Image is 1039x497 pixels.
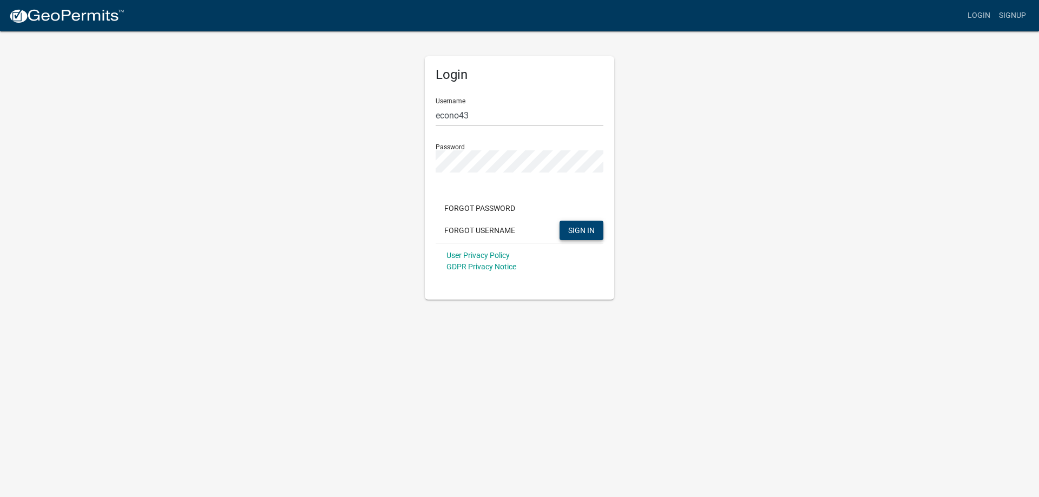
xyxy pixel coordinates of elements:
[436,221,524,240] button: Forgot Username
[436,67,603,83] h5: Login
[436,198,524,218] button: Forgot Password
[995,5,1030,26] a: Signup
[963,5,995,26] a: Login
[446,262,516,271] a: GDPR Privacy Notice
[446,251,510,260] a: User Privacy Policy
[568,226,595,234] span: SIGN IN
[560,221,603,240] button: SIGN IN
